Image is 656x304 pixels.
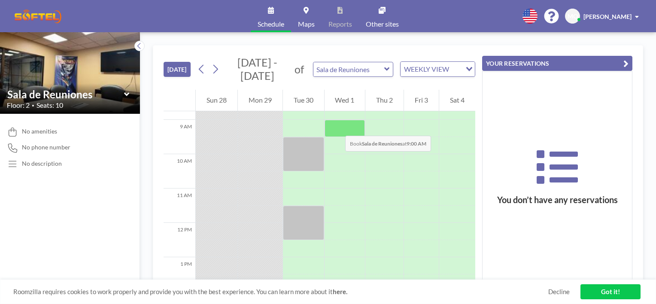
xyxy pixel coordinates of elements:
div: Mon 29 [238,90,282,111]
span: [PERSON_NAME] [583,13,632,20]
b: 9:00 AM [407,140,426,147]
div: Thu 2 [365,90,404,111]
div: 9 AM [164,120,195,154]
button: YOUR RESERVATIONS [482,56,632,71]
div: Sun 28 [196,90,237,111]
span: Floor: 2 [7,101,30,109]
span: • [32,103,34,108]
span: Maps [298,21,315,27]
span: No amenities [22,128,57,135]
b: Sala de Reuniones [362,140,402,147]
span: of [295,63,304,76]
h3: You don’t have any reservations [483,195,632,205]
span: Seats: 10 [36,101,63,109]
div: Fri 3 [404,90,439,111]
a: Decline [548,288,570,296]
input: Sala de Reuniones [313,62,384,76]
div: 12 PM [164,223,195,257]
div: No description [22,160,62,167]
div: Tue 30 [283,90,324,111]
span: Schedule [258,21,284,27]
div: 1 PM [164,257,195,292]
span: MO [568,12,578,20]
a: here. [333,288,347,295]
input: Sala de Reuniones [7,88,124,100]
div: Sat 4 [439,90,475,111]
div: 10 AM [164,154,195,188]
span: [DATE] - [DATE] [237,56,277,82]
span: Roomzilla requires cookies to work properly and provide you with the best experience. You can lea... [13,288,548,296]
span: Book at [345,136,431,152]
input: Search for option [452,64,461,75]
span: Reports [328,21,352,27]
span: No phone number [22,143,70,151]
span: Other sites [366,21,399,27]
div: 11 AM [164,188,195,223]
button: [DATE] [164,62,191,77]
a: Got it! [580,284,641,299]
img: organization-logo [14,8,62,25]
span: WEEKLY VIEW [402,64,451,75]
div: Search for option [401,62,475,76]
div: Wed 1 [325,90,365,111]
